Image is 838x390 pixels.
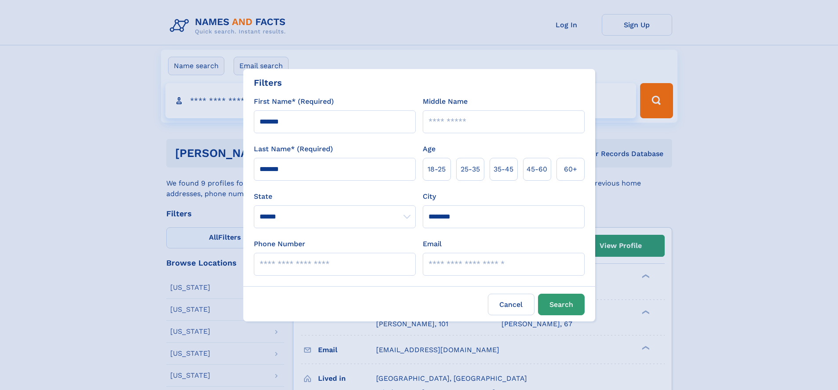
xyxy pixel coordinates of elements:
[254,144,333,154] label: Last Name* (Required)
[461,164,480,175] span: 25‑35
[494,164,513,175] span: 35‑45
[423,191,436,202] label: City
[538,294,585,315] button: Search
[254,76,282,89] div: Filters
[423,96,468,107] label: Middle Name
[488,294,534,315] label: Cancel
[428,164,446,175] span: 18‑25
[254,239,305,249] label: Phone Number
[254,191,416,202] label: State
[423,144,435,154] label: Age
[527,164,547,175] span: 45‑60
[254,96,334,107] label: First Name* (Required)
[564,164,577,175] span: 60+
[423,239,442,249] label: Email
